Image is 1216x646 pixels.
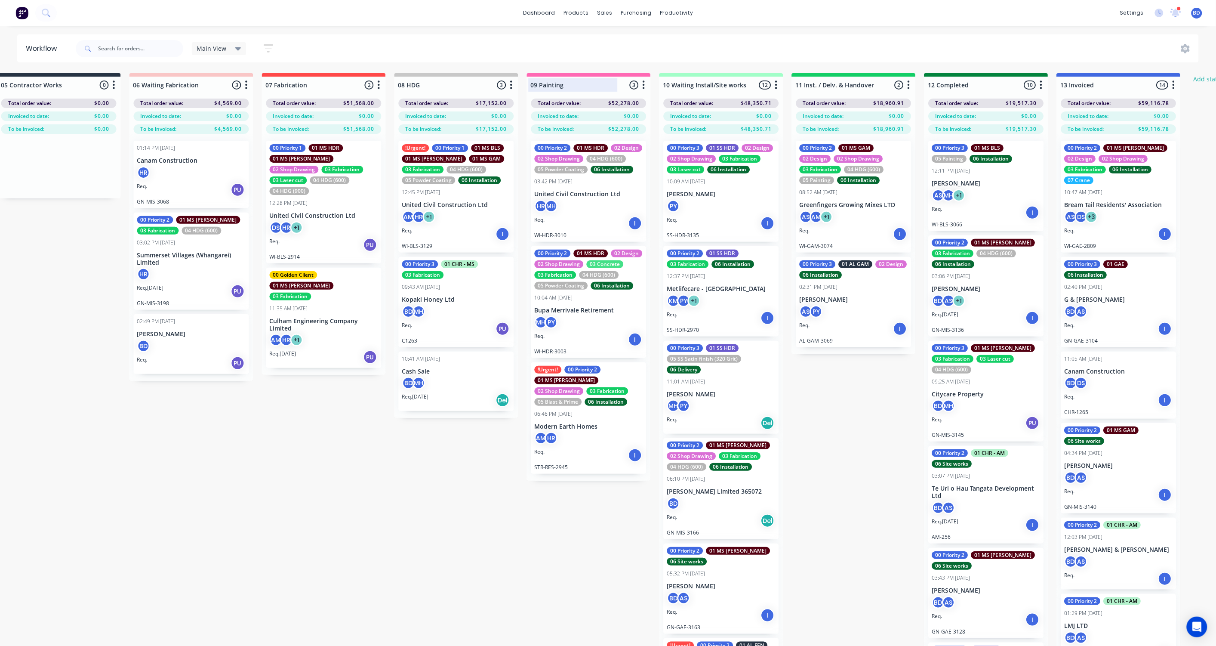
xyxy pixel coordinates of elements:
[535,216,545,224] p: Req.
[565,366,601,374] div: 00 Priority 2
[667,344,703,352] div: 00 Priority 3
[719,155,761,163] div: 03 Fabrication
[1061,423,1176,513] div: 00 Priority 201 MS GAM06 Site works04:34 PM [DATE][PERSON_NAME]BDASReq.IGN-MIS-3140
[402,176,456,184] div: 05 Powder Coating
[667,355,742,363] div: 05 SS Satin finish (320 Grit)
[844,166,884,173] div: 04 HDG (600)
[1065,305,1077,318] div: BD
[977,355,1014,363] div: 03 Laser cut
[441,260,478,268] div: 01 CHR - MS
[932,311,959,318] p: Req. [DATE]
[1065,227,1075,235] p: Req.
[1065,210,1077,223] div: AS
[1065,201,1173,209] p: Bream Tail Residents' Association
[137,331,246,338] p: [PERSON_NAME]
[1085,210,1098,223] div: + 3
[270,253,378,260] p: WI-BLS-2914
[591,166,634,173] div: 06 Installation
[270,305,308,312] div: 11:35 AM [DATE]
[447,166,486,173] div: 04 HDG (600)
[423,210,436,223] div: + 1
[1158,393,1172,407] div: I
[688,294,701,307] div: + 1
[706,442,770,449] div: 01 MS [PERSON_NAME]
[1065,260,1101,268] div: 00 Priority 3
[231,356,245,370] div: PU
[667,327,776,333] p: SS-HDR-2970
[800,271,842,279] div: 06 Installation
[932,355,974,363] div: 03 Fabrication
[719,452,761,460] div: 03 Fabrication
[270,155,334,163] div: 01 MS [PERSON_NAME]
[531,246,646,358] div: 00 Priority 201 MS HDR02 Design02 Shop Drawing03 Concrete03 Fabrication04 HDG (600)05 Powder Coat...
[322,166,363,173] div: 03 Fabrication
[667,272,705,280] div: 12:37 PM [DATE]
[270,293,311,300] div: 03 Fabrication
[402,260,438,268] div: 00 Priority 3
[800,189,838,196] div: 08:52 AM [DATE]
[137,340,150,352] div: BD
[932,391,1041,398] p: Citycare Property
[1099,155,1148,163] div: 02 Shop Drawing
[932,205,942,213] p: Req.
[677,399,690,412] div: PY
[932,285,1041,293] p: [PERSON_NAME]
[628,216,642,230] div: I
[1065,409,1173,415] p: CHR-1265
[932,344,968,352] div: 00 Priority 3
[932,239,968,247] div: 00 Priority 2
[667,391,776,398] p: [PERSON_NAME]
[1158,322,1172,336] div: I
[932,189,945,202] div: AS
[432,144,468,152] div: 00 Priority 1
[932,460,972,468] div: 06 Site works
[137,182,148,190] p: Req.
[800,210,813,223] div: AS
[667,144,703,152] div: 00 Priority 3
[1065,321,1075,329] p: Req.
[137,198,246,205] p: GN-MIS-3068
[1065,449,1103,457] div: 04:34 PM [DATE]
[834,155,883,163] div: 02 Shop Drawing
[820,210,833,223] div: + 1
[471,144,504,152] div: 01 MS BLS
[1193,9,1201,17] span: BD
[535,387,584,395] div: 02 Shop Drawing
[667,366,701,374] div: 06 Delivery
[929,235,1044,337] div: 00 Priority 201 MS [PERSON_NAME]03 Fabrication04 HDG (600)06 Installation03:06 PM [DATE][PERSON_N...
[585,398,628,406] div: 06 Installation
[761,311,775,325] div: I
[469,155,505,163] div: 01 MS GAM
[402,210,415,223] div: AM
[266,141,382,263] div: 00 Priority 101 MS HDR01 MS [PERSON_NAME]02 Shop Drawing03 Fabrication03 Laser cut04 HDG (600)04 ...
[137,252,246,266] p: Summerset Villages (Whangarei) Limited
[932,180,1041,187] p: [PERSON_NAME]
[402,377,415,389] div: BD
[977,250,1016,257] div: 04 HDG (600)
[402,296,511,303] p: Kopaki Honey Ltd
[1065,368,1173,375] p: Canam Construction
[667,442,703,449] div: 00 Priority 2
[706,344,739,352] div: 01 SS HDR
[932,272,970,280] div: 03:06 PM [DATE]
[134,314,249,374] div: 02:49 PM [DATE][PERSON_NAME]BDReq.PU
[402,243,511,249] p: WI-BLS-3129
[932,399,945,412] div: BD
[667,285,776,293] p: Metlifecare - [GEOGRAPHIC_DATA]
[270,350,296,358] p: Req. [DATE]
[667,452,716,460] div: 02 Shop Drawing
[137,227,179,235] div: 03 Fabrication
[280,221,293,234] div: HR
[932,250,974,257] div: 03 Fabrication
[402,155,466,163] div: 01 MS [PERSON_NAME]
[710,463,752,471] div: 06 Installation
[876,260,907,268] div: 02 Design
[1109,166,1152,173] div: 06 Installation
[496,393,510,407] div: Del
[932,260,975,268] div: 06 Installation
[535,200,548,213] div: HR
[535,448,545,456] p: Req.
[1065,296,1173,303] p: G & [PERSON_NAME]
[1104,260,1128,268] div: 01 GAE
[1065,166,1106,173] div: 03 Fabrication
